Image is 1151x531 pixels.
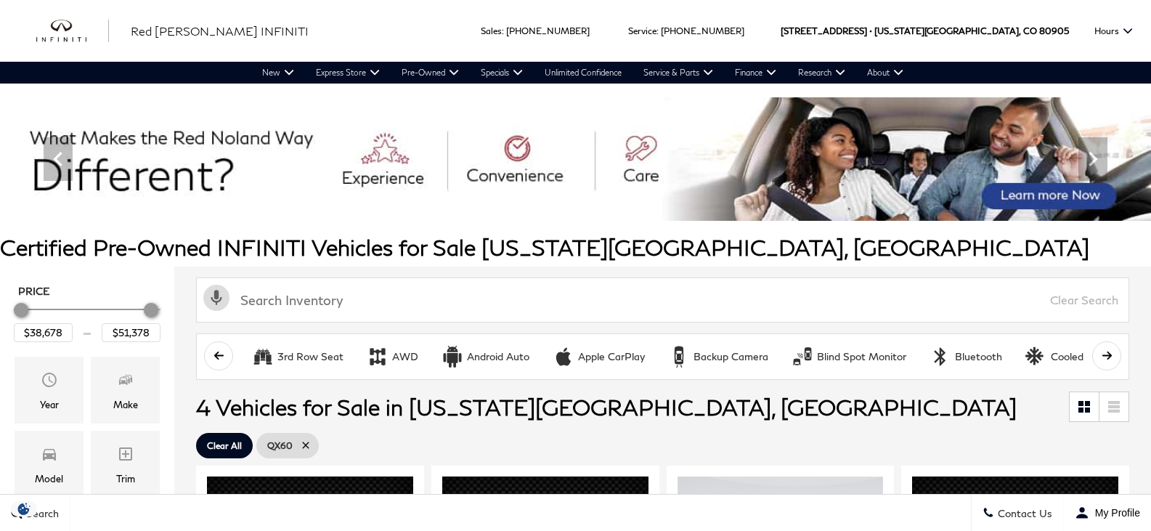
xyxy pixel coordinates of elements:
a: Finance [724,62,787,84]
span: My Profile [1089,507,1140,519]
input: Search Inventory [196,277,1129,323]
a: infiniti [36,20,109,43]
div: TrimTrim [91,431,160,498]
a: Express Store [305,62,391,84]
a: [STREET_ADDRESS] • [US_STATE][GEOGRAPHIC_DATA], CO 80905 [781,25,1069,36]
span: Service [628,25,656,36]
svg: Click to toggle on voice search [203,285,229,311]
span: Go to slide 2 [558,194,573,208]
img: INFINITI [36,20,109,43]
span: Go to slide 4 [599,194,614,208]
span: 4 Vehicles for Sale in [US_STATE][GEOGRAPHIC_DATA], [GEOGRAPHIC_DATA] [196,394,1017,420]
div: Bluetooth [955,350,1002,363]
div: Make [113,397,138,413]
a: Service & Parts [633,62,724,84]
button: AWDAWD [359,341,426,372]
div: Year [40,397,59,413]
div: Apple CarPlay [553,346,574,368]
div: Bluetooth [930,346,951,368]
button: BluetoothBluetooth [922,341,1010,372]
button: 3rd Row Seat3rd Row Seat [244,341,351,372]
div: Backup Camera [694,350,768,363]
div: Trim [116,471,135,487]
div: ModelModel [15,431,84,498]
button: Blind Spot MonitorBlind Spot Monitor [784,341,914,372]
div: Model [35,471,63,487]
div: YearYear [15,357,84,423]
div: 3rd Row Seat [277,350,343,363]
input: Maximum [102,323,160,342]
a: New [251,62,305,84]
div: Cooled Seats [1025,346,1047,368]
a: Unlimited Confidence [534,62,633,84]
div: Cooled Seats [1051,350,1114,363]
a: [PHONE_NUMBER] [661,25,744,36]
span: Trim [117,442,134,471]
div: AWD [392,350,418,363]
h5: Price [18,285,156,298]
span: : [656,25,659,36]
a: Research [787,62,856,84]
div: 3rd Row Seat [252,346,274,368]
div: Android Auto [467,350,529,363]
a: Red [PERSON_NAME] INFINITI [131,23,309,40]
span: Search [23,507,59,519]
a: [PHONE_NUMBER] [506,25,590,36]
span: : [502,25,504,36]
button: Backup CameraBackup Camera [660,341,776,372]
div: Previous [44,137,73,181]
div: AWD [367,346,389,368]
span: Red [PERSON_NAME] INFINITI [131,24,309,38]
span: Go to slide 3 [579,194,593,208]
div: Apple CarPlay [578,350,645,363]
div: Backup Camera [668,346,690,368]
input: Minimum [14,323,73,342]
span: QX60 [267,437,293,455]
nav: Main Navigation [251,62,914,84]
button: scroll right [1092,341,1121,370]
span: Contact Us [994,507,1052,519]
div: Blind Spot Monitor [817,350,906,363]
div: Blind Spot Monitor [792,346,813,368]
div: MakeMake [91,357,160,423]
div: Minimum Price [14,303,28,317]
a: About [856,62,914,84]
a: Specials [470,62,534,84]
button: Open user profile menu [1064,495,1151,531]
button: Android AutoAndroid Auto [434,341,537,372]
button: Cooled SeatsCooled Seats [1017,341,1122,372]
a: Pre-Owned [391,62,470,84]
div: Maximum Price [144,303,158,317]
span: Clear All [207,437,242,455]
button: scroll left [204,341,233,370]
div: Next [1078,137,1107,181]
span: Sales [481,25,502,36]
img: Opt-Out Icon [7,501,41,516]
span: Go to slide 1 [538,194,553,208]
span: Year [41,368,58,397]
span: Model [41,442,58,471]
div: Price [14,298,160,342]
button: Apple CarPlayApple CarPlay [545,341,653,372]
section: Click to Open Cookie Consent Modal [7,501,41,516]
span: Make [117,368,134,397]
div: Android Auto [442,346,463,368]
